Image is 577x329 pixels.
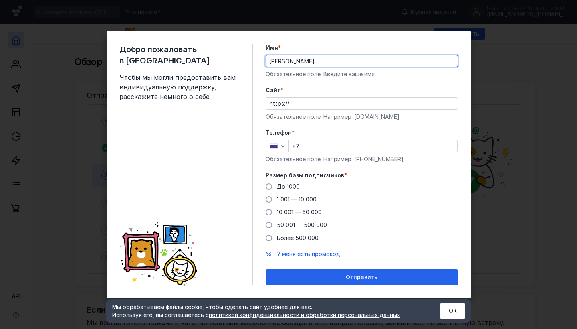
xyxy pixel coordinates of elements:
span: 1 001 — 10 000 [277,196,317,203]
span: Чтобы мы могли предоставить вам индивидуальную поддержку, расскажите немного о себе [119,73,240,102]
span: Cайт [266,86,281,94]
span: Телефон [266,129,292,137]
div: Обязательное поле. Например: [DOMAIN_NAME] [266,113,458,121]
span: 10 001 — 50 000 [277,209,322,215]
button: ОК [440,303,465,319]
span: Добро пожаловать в [GEOGRAPHIC_DATA] [119,44,240,66]
span: Размер базы подписчиков [266,171,344,179]
button: Отправить [266,269,458,285]
span: Отправить [346,274,377,281]
span: Более 500 000 [277,234,319,241]
div: Обязательное поле. Введите ваше имя [266,70,458,78]
a: политикой конфиденциальности и обработки персональных данных [209,311,400,318]
span: До 1000 [277,183,300,190]
span: Имя [266,44,278,52]
span: У меня есть промокод [277,250,340,257]
button: У меня есть промокод [277,250,340,258]
span: 50 001 — 500 000 [277,221,327,228]
div: Мы обрабатываем файлы cookie, чтобы сделать сайт удобнее для вас. Используя его, вы соглашаетесь c [112,303,421,319]
div: Обязательное поле. Например: [PHONE_NUMBER] [266,155,458,163]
